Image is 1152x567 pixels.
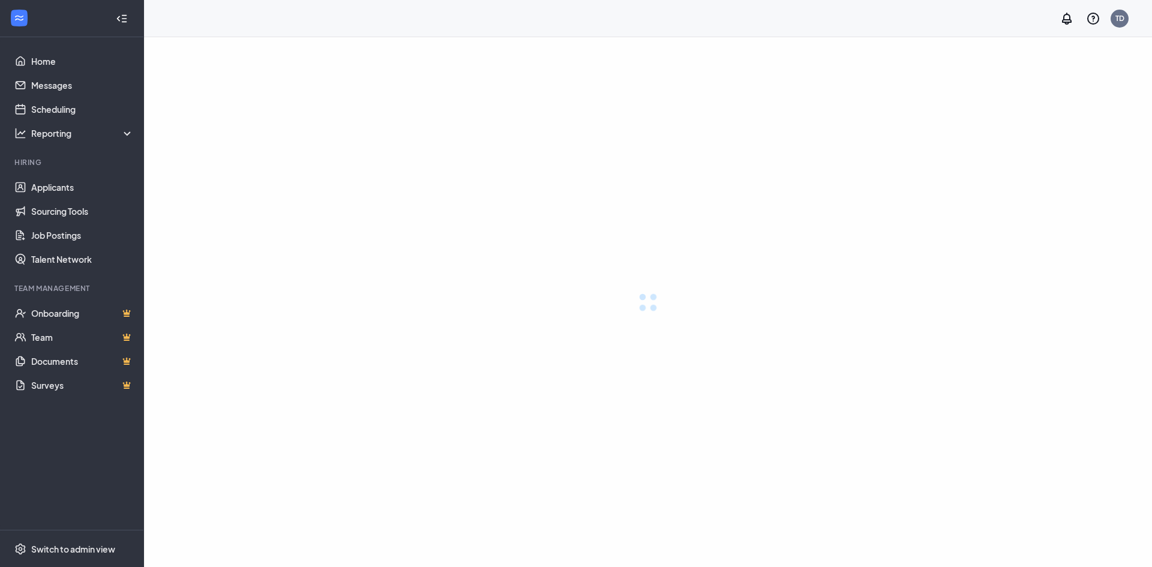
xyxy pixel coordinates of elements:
[14,543,26,555] svg: Settings
[31,199,134,223] a: Sourcing Tools
[31,349,134,373] a: DocumentsCrown
[14,127,26,139] svg: Analysis
[31,49,134,73] a: Home
[14,157,131,167] div: Hiring
[1086,11,1100,26] svg: QuestionInfo
[31,543,115,555] div: Switch to admin view
[31,175,134,199] a: Applicants
[31,325,134,349] a: TeamCrown
[31,373,134,397] a: SurveysCrown
[116,13,128,25] svg: Collapse
[13,12,25,24] svg: WorkstreamLogo
[14,283,131,293] div: Team Management
[31,97,134,121] a: Scheduling
[31,73,134,97] a: Messages
[1060,11,1074,26] svg: Notifications
[31,301,134,325] a: OnboardingCrown
[31,127,134,139] div: Reporting
[31,247,134,271] a: Talent Network
[1115,13,1124,23] div: TD
[31,223,134,247] a: Job Postings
